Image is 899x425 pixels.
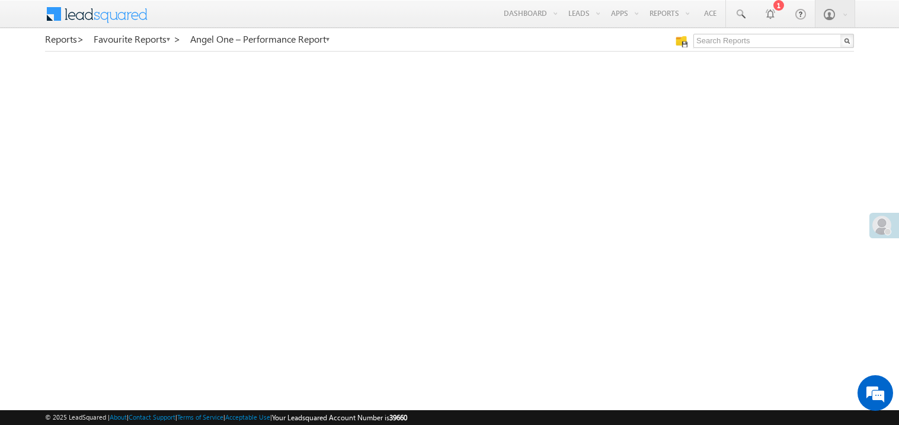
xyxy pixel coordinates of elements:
[45,34,84,44] a: Reports>
[177,413,223,421] a: Terms of Service
[129,413,175,421] a: Contact Support
[225,413,270,421] a: Acceptable Use
[77,32,84,46] span: >
[45,412,407,423] span: © 2025 LeadSquared | | | | |
[693,34,854,48] input: Search Reports
[190,34,331,44] a: Angel One – Performance Report
[174,32,181,46] span: >
[110,413,127,421] a: About
[94,34,181,44] a: Favourite Reports >
[676,36,687,47] img: Manage all your saved reports!
[272,413,407,422] span: Your Leadsquared Account Number is
[389,413,407,422] span: 39660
